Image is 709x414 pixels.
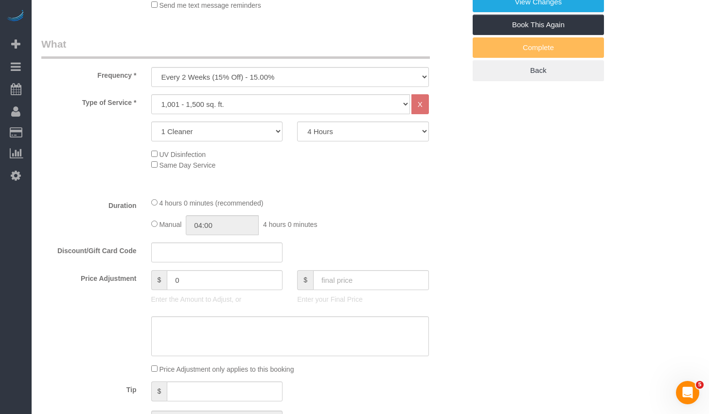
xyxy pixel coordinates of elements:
[34,197,144,210] label: Duration
[34,270,144,283] label: Price Adjustment
[41,37,430,59] legend: What
[6,10,25,23] img: Automaid Logo
[313,270,429,290] input: final price
[297,294,429,304] p: Enter your Final Price
[34,94,144,107] label: Type of Service *
[34,381,144,395] label: Tip
[159,365,294,373] span: Price Adjustment only applies to this booking
[473,15,604,35] a: Book This Again
[159,199,263,207] span: 4 hours 0 minutes (recommended)
[696,381,704,389] span: 5
[297,270,313,290] span: $
[473,60,604,81] a: Back
[34,242,144,256] label: Discount/Gift Card Code
[151,381,167,401] span: $
[676,381,699,404] iframe: Intercom live chat
[159,221,181,228] span: Manual
[159,151,206,158] span: UV Disinfection
[263,221,317,228] span: 4 hours 0 minutes
[151,294,283,304] p: Enter the Amount to Adjust, or
[34,67,144,80] label: Frequency *
[159,161,215,169] span: Same Day Service
[151,270,167,290] span: $
[159,1,261,9] span: Send me text message reminders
